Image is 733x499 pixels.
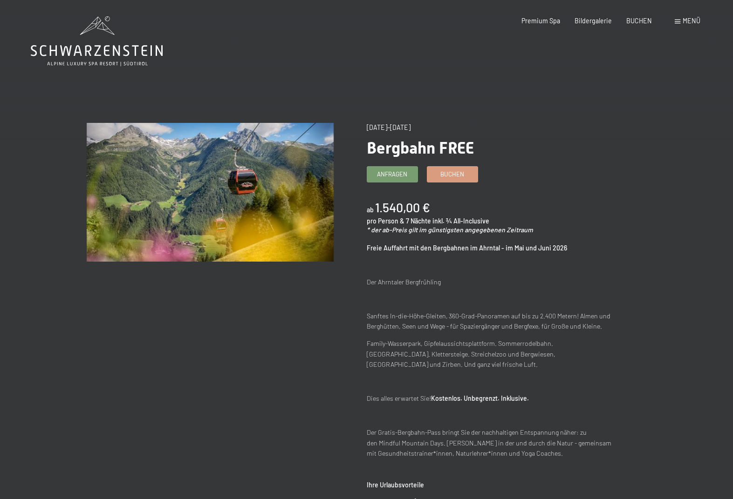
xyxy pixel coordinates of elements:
[367,338,614,370] p: Family-Wasserpark, Gipfelaussichtsplattform. Sommerrodelbahn. [GEOGRAPHIC_DATA]. Klettersteige. S...
[377,170,407,178] span: Anfragen
[427,167,478,182] a: Buchen
[521,17,560,25] a: Premium Spa
[367,393,614,404] p: Dies alles erwartet Sie!
[431,394,529,402] strong: Kostenlos. Unbegrenzt. Inklusive.
[367,277,614,288] p: Der Ahrntaler Bergfrühling
[626,17,652,25] a: BUCHEN
[440,170,464,178] span: Buchen
[406,217,431,225] span: 7 Nächte
[683,17,700,25] span: Menü
[367,206,374,214] span: ab
[367,167,418,182] a: Anfragen
[375,200,430,215] b: 1.540,00 €
[575,17,612,25] a: Bildergalerie
[367,138,474,157] span: Bergbahn FREE
[367,123,411,131] span: [DATE]–[DATE]
[432,217,489,225] span: inkl. ¾ All-Inclusive
[367,244,567,252] strong: Freie Auffahrt mit den Bergbahnen im Ahrntal - im Mai und Juni 2026
[367,311,614,332] p: Sanftes In-die-Höhe-Gleiten, 360-Grad-Panoramen auf bis zu 2.400 Metern! Almen und Berghütten, Se...
[367,481,424,489] strong: Ihre Urlaubsvorteile
[367,217,404,225] span: pro Person &
[367,226,533,234] em: * der ab-Preis gilt im günstigsten angegebenen Zeitraum
[87,123,334,262] img: Bergbahn FREE
[367,427,614,459] p: Der Gratis-Bergbahn-Pass bringt Sie der nachhaltigen Entspannung näher: zu den Mindful Mountain D...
